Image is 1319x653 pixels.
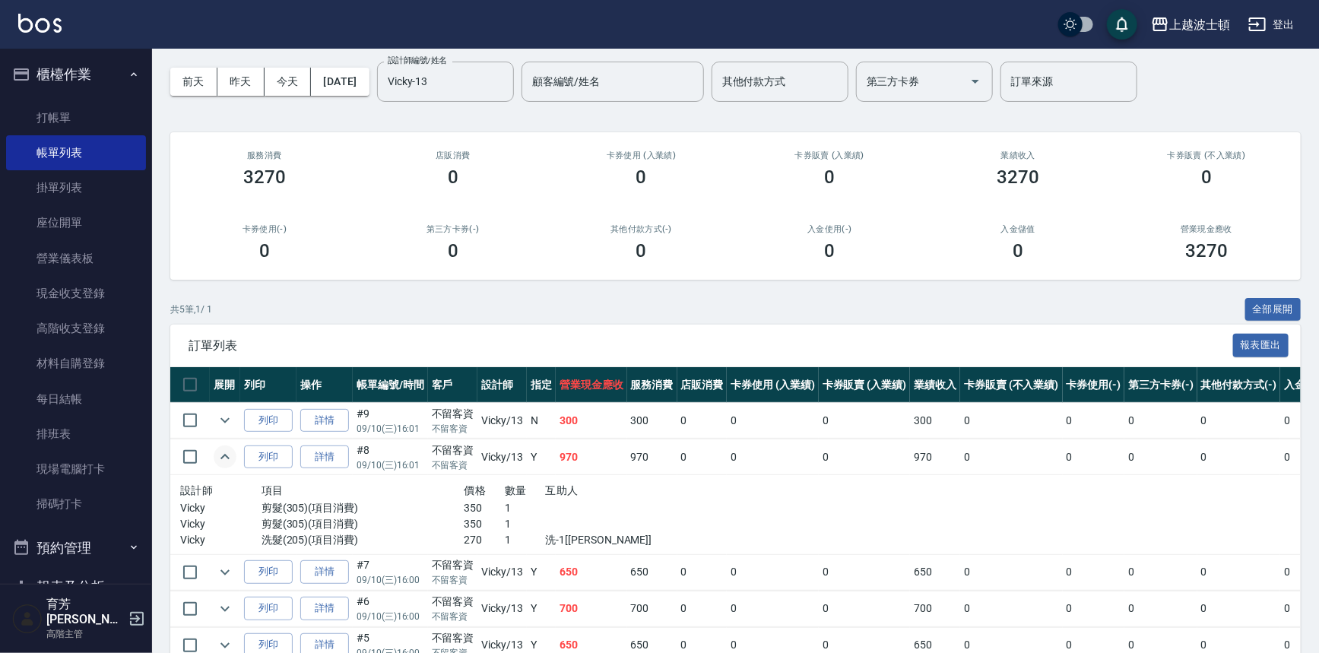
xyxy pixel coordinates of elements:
[1242,11,1301,39] button: 登出
[300,560,349,584] a: 詳情
[244,445,293,469] button: 列印
[259,240,270,262] h3: 0
[477,367,527,403] th: 設計師
[6,452,146,487] a: 現場電腦打卡
[910,591,960,626] td: 700
[1124,554,1197,590] td: 0
[627,591,677,626] td: 700
[6,241,146,276] a: 營業儀表板
[189,151,341,160] h3: 服務消費
[556,439,627,475] td: 970
[819,403,911,439] td: 0
[997,166,1039,188] h3: 3270
[1245,298,1302,322] button: 全部展開
[357,458,424,472] p: 09/10 (三) 16:01
[243,166,286,188] h3: 3270
[353,367,428,403] th: 帳單編號/時間
[214,445,236,468] button: expand row
[465,500,505,516] p: 350
[6,276,146,311] a: 現金收支登錄
[627,439,677,475] td: 970
[636,166,647,188] h3: 0
[627,554,677,590] td: 650
[1145,9,1236,40] button: 上越波士頓
[1233,334,1289,357] button: 報表匯出
[353,439,428,475] td: #8
[6,382,146,417] a: 每日結帳
[217,68,265,96] button: 昨天
[428,367,478,403] th: 客戶
[1197,439,1281,475] td: 0
[244,409,293,433] button: 列印
[432,610,474,623] p: 不留客資
[6,205,146,240] a: 座位開單
[377,224,529,234] h2: 第三方卡券(-)
[1013,240,1023,262] h3: 0
[1233,338,1289,352] a: 報表匯出
[353,591,428,626] td: #6
[527,367,556,403] th: 指定
[960,403,1062,439] td: 0
[6,528,146,568] button: 預約管理
[448,240,458,262] h3: 0
[910,403,960,439] td: 300
[240,367,296,403] th: 列印
[214,598,236,620] button: expand row
[910,367,960,403] th: 業績收入
[963,69,988,94] button: Open
[296,367,353,403] th: 操作
[677,439,728,475] td: 0
[1107,9,1137,40] button: save
[353,554,428,590] td: #7
[214,409,236,432] button: expand row
[505,516,545,532] p: 1
[477,591,527,626] td: Vicky /13
[1197,554,1281,590] td: 0
[311,68,369,96] button: [DATE]
[727,439,819,475] td: 0
[942,151,1094,160] h2: 業績收入
[170,68,217,96] button: 前天
[388,55,447,66] label: 設計師編號/姓名
[465,516,505,532] p: 350
[6,170,146,205] a: 掛單列表
[432,573,474,587] p: 不留客資
[677,554,728,590] td: 0
[6,417,146,452] a: 排班表
[819,367,911,403] th: 卡券販賣 (入業績)
[1124,403,1197,439] td: 0
[753,151,905,160] h2: 卡券販賣 (入業績)
[556,403,627,439] td: 300
[677,367,728,403] th: 店販消費
[6,311,146,346] a: 高階收支登錄
[942,224,1094,234] h2: 入金儲值
[1124,591,1197,626] td: 0
[6,346,146,381] a: 材料自購登錄
[189,338,1233,353] span: 訂單列表
[1124,439,1197,475] td: 0
[6,567,146,607] button: 報表及分析
[170,303,212,316] p: 共 5 筆, 1 / 1
[432,406,474,422] div: 不留客資
[46,627,124,641] p: 高階主管
[545,484,578,496] span: 互助人
[300,445,349,469] a: 詳情
[1197,591,1281,626] td: 0
[527,554,556,590] td: Y
[1169,15,1230,34] div: 上越波士頓
[448,166,458,188] h3: 0
[12,604,43,634] img: Person
[300,409,349,433] a: 詳情
[265,68,312,96] button: 今天
[960,554,1062,590] td: 0
[244,560,293,584] button: 列印
[353,403,428,439] td: #9
[465,484,487,496] span: 價格
[627,367,677,403] th: 服務消費
[180,516,262,532] p: Vicky
[819,591,911,626] td: 0
[262,516,465,532] p: 剪髮(305)(項目消費)
[180,500,262,516] p: Vicky
[1124,367,1197,403] th: 第三方卡券(-)
[727,367,819,403] th: 卡券使用 (入業績)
